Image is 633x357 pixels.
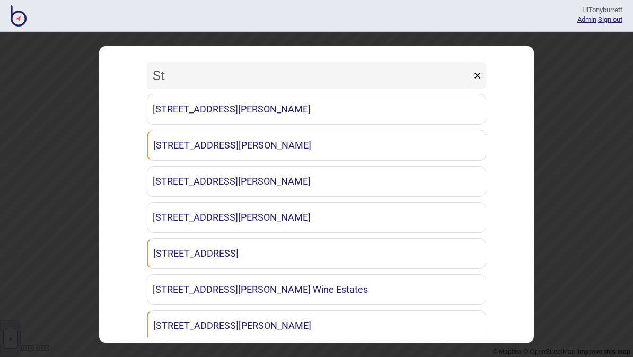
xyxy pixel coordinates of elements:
[147,274,486,305] a: [STREET_ADDRESS][PERSON_NAME] Wine Estates
[147,202,486,233] a: [STREET_ADDRESS][PERSON_NAME]
[469,62,486,89] button: ×
[147,130,486,161] a: [STREET_ADDRESS][PERSON_NAME]
[147,94,486,125] a: [STREET_ADDRESS][PERSON_NAME]
[147,62,471,89] input: Search locations by tag + name
[147,310,486,356] a: [STREET_ADDRESS][PERSON_NAME]Includes EY's offices on level 33, 34 and 35.
[11,5,27,27] img: BindiMaps CMS
[577,15,598,23] span: |
[577,15,596,23] a: Admin
[147,238,486,269] a: [STREET_ADDRESS]
[577,5,622,15] div: Hi Tonyburrett
[153,335,303,351] div: Includes EY's offices on level 33, 34 and 35.
[147,166,486,197] a: [STREET_ADDRESS][PERSON_NAME]
[598,15,622,23] button: Sign out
